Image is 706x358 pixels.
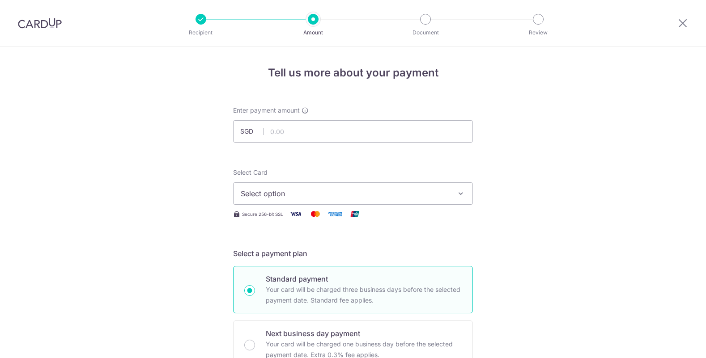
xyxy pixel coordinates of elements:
[233,168,268,176] span: translation missing: en.payables.payment_networks.credit_card.summary.labels.select_card
[241,188,449,199] span: Select option
[326,208,344,219] img: American Express
[233,182,473,205] button: Select option
[233,120,473,143] input: 0.00
[168,28,234,37] p: Recipient
[233,248,473,259] h5: Select a payment plan
[505,28,571,37] p: Review
[233,106,300,115] span: Enter payment amount
[242,211,283,218] span: Secure 256-bit SSL
[240,127,264,136] span: SGD
[266,328,462,339] p: Next business day payment
[287,208,305,219] img: Visa
[306,208,324,219] img: Mastercard
[233,65,473,81] h4: Tell us more about your payment
[392,28,459,37] p: Document
[266,284,462,306] p: Your card will be charged three business days before the selected payment date. Standard fee appl...
[280,28,346,37] p: Amount
[346,208,364,219] img: Union Pay
[18,18,62,29] img: CardUp
[266,274,462,284] p: Standard payment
